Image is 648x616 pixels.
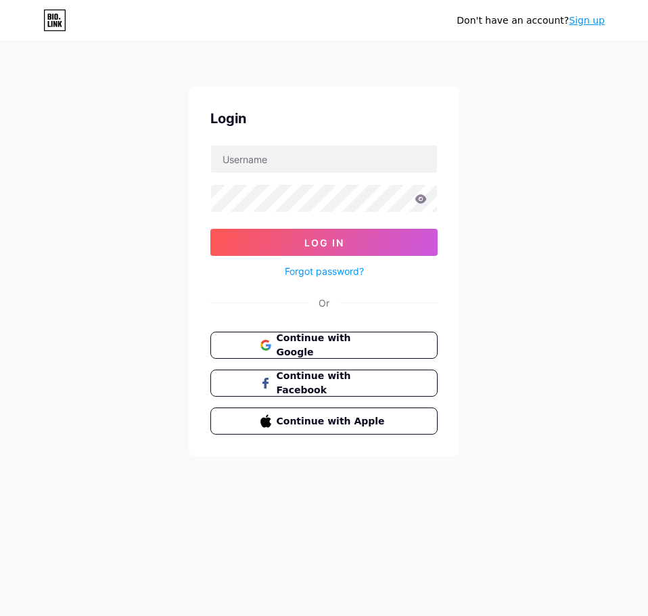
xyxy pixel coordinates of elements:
div: Login [210,108,438,129]
div: Or [319,296,329,310]
input: Username [211,146,437,173]
div: Don't have an account? [457,14,605,28]
button: Continue with Facebook [210,370,438,397]
a: Forgot password? [285,264,364,278]
button: Log In [210,229,438,256]
span: Continue with Facebook [277,369,388,397]
span: Log In [304,237,344,248]
span: Continue with Apple [277,414,388,428]
span: Continue with Google [277,331,388,359]
a: Sign up [569,15,605,26]
button: Continue with Google [210,332,438,359]
button: Continue with Apple [210,408,438,435]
